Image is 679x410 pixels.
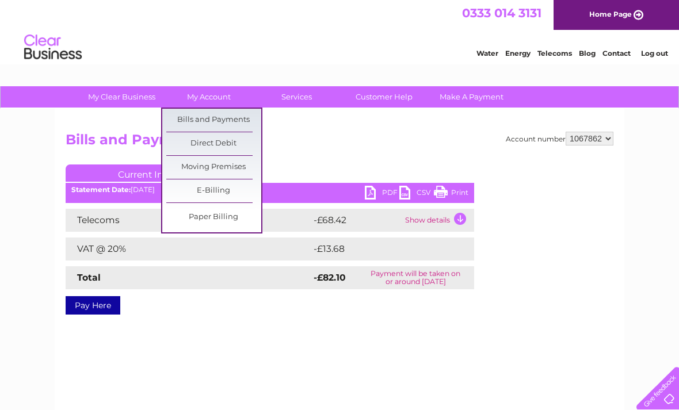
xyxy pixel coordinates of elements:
[66,186,474,194] div: [DATE]
[505,49,531,58] a: Energy
[162,86,257,108] a: My Account
[166,109,261,132] a: Bills and Payments
[311,209,402,232] td: -£68.42
[579,49,596,58] a: Blog
[462,6,541,20] a: 0333 014 3131
[66,237,311,260] td: VAT @ 20%
[66,209,311,232] td: Telecoms
[166,179,261,202] a: E-Billing
[166,132,261,155] a: Direct Debit
[506,132,613,145] div: Account number
[166,156,261,179] a: Moving Premises
[357,266,474,289] td: Payment will be taken on or around [DATE]
[66,296,120,315] a: Pay Here
[66,132,613,154] h2: Bills and Payments
[537,49,572,58] a: Telecoms
[424,86,519,108] a: Make A Payment
[641,49,668,58] a: Log out
[71,185,131,194] b: Statement Date:
[402,209,474,232] td: Show details
[314,272,346,283] strong: -£82.10
[77,272,101,283] strong: Total
[434,186,468,202] a: Print
[311,237,452,260] td: -£13.68
[476,49,498,58] a: Water
[337,86,432,108] a: Customer Help
[66,164,238,182] a: Current Invoice
[74,86,169,108] a: My Clear Business
[602,49,631,58] a: Contact
[68,6,612,56] div: Clear Business is a trading name of Verastar Limited (registered in [GEOGRAPHIC_DATA] No. 3667643...
[249,86,344,108] a: Services
[399,186,434,202] a: CSV
[24,30,82,65] img: logo.png
[166,206,261,229] a: Paper Billing
[365,186,399,202] a: PDF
